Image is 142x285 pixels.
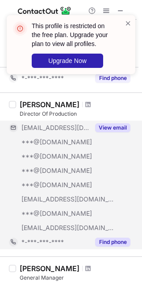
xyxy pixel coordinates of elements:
[18,5,71,16] img: ContactOut v5.3.10
[48,57,87,64] span: Upgrade Now
[21,138,92,146] span: ***@[DOMAIN_NAME]
[20,264,79,273] div: [PERSON_NAME]
[21,124,90,132] span: [EMAIL_ADDRESS][DOMAIN_NAME]
[20,100,79,109] div: [PERSON_NAME]
[32,54,103,68] button: Upgrade Now
[95,123,130,132] button: Reveal Button
[95,238,130,247] button: Reveal Button
[21,167,92,175] span: ***@[DOMAIN_NAME]
[20,274,137,282] div: General Manager
[21,224,114,232] span: [EMAIL_ADDRESS][DOMAIN_NAME]
[21,195,114,203] span: [EMAIL_ADDRESS][DOMAIN_NAME]
[21,210,92,218] span: ***@[DOMAIN_NAME]
[32,21,114,48] header: This profile is restricted on the free plan. Upgrade your plan to view all profiles.
[20,110,137,118] div: Director Of Production
[21,181,92,189] span: ***@[DOMAIN_NAME]
[13,21,27,36] img: error
[21,152,92,160] span: ***@[DOMAIN_NAME]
